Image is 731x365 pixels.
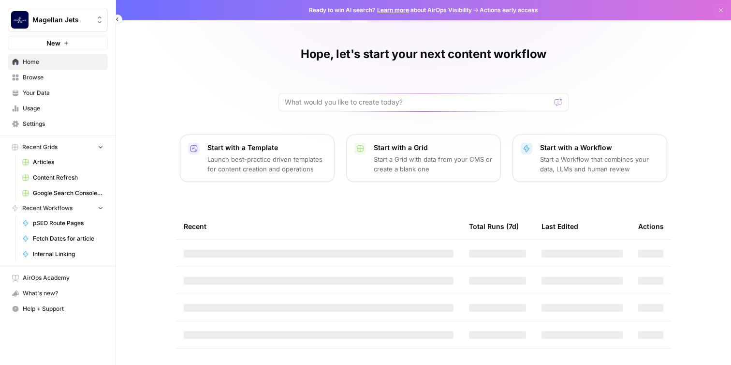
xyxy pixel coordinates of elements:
[540,154,659,174] p: Start a Workflow that combines your data, LLMs and human review
[22,143,58,152] span: Recent Grids
[638,213,664,240] div: Actions
[33,189,103,198] span: Google Search Console - Library
[541,213,578,240] div: Last Edited
[33,173,103,182] span: Content Refresh
[18,170,108,185] a: Content Refresh
[33,250,103,259] span: Internal Linking
[23,304,103,313] span: Help + Support
[8,301,108,317] button: Help + Support
[285,97,551,107] input: What would you like to create today?
[22,204,73,213] span: Recent Workflows
[18,231,108,246] a: Fetch Dates for article
[11,11,29,29] img: Magellan Jets Logo
[8,8,108,32] button: Workspace: Magellan Jets
[469,213,519,240] div: Total Runs (7d)
[32,15,91,25] span: Magellan Jets
[8,201,108,215] button: Recent Workflows
[540,143,659,152] p: Start with a Workflow
[8,85,108,101] a: Your Data
[346,135,501,182] button: Start with a GridStart a Grid with data from your CMS or create a blank one
[23,73,103,82] span: Browse
[33,234,103,243] span: Fetch Dates for article
[33,219,103,228] span: pSEO Route Pages
[374,154,493,174] p: Start a Grid with data from your CMS or create a blank one
[512,135,667,182] button: Start with a WorkflowStart a Workflow that combines your data, LLMs and human review
[377,6,409,14] a: Learn more
[480,6,538,15] span: Actions early access
[23,89,103,97] span: Your Data
[8,101,108,116] a: Usage
[8,116,108,132] a: Settings
[8,270,108,286] a: AirOps Academy
[18,215,108,231] a: pSEO Route Pages
[309,6,472,15] span: Ready to win AI search? about AirOps Visibility
[8,70,108,85] a: Browse
[8,36,108,50] button: New
[207,143,326,152] p: Start with a Template
[8,54,108,70] a: Home
[23,104,103,113] span: Usage
[46,38,60,48] span: New
[23,274,103,282] span: AirOps Academy
[18,246,108,262] a: Internal Linking
[18,154,108,170] a: Articles
[23,120,103,128] span: Settings
[8,286,107,301] div: What's new?
[8,140,108,154] button: Recent Grids
[8,286,108,301] button: What's new?
[207,154,326,174] p: Launch best-practice driven templates for content creation and operations
[374,143,493,152] p: Start with a Grid
[18,185,108,201] a: Google Search Console - Library
[33,158,103,167] span: Articles
[180,135,335,182] button: Start with a TemplateLaunch best-practice driven templates for content creation and operations
[301,46,546,62] h1: Hope, let's start your next content workflow
[184,213,453,240] div: Recent
[23,58,103,66] span: Home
